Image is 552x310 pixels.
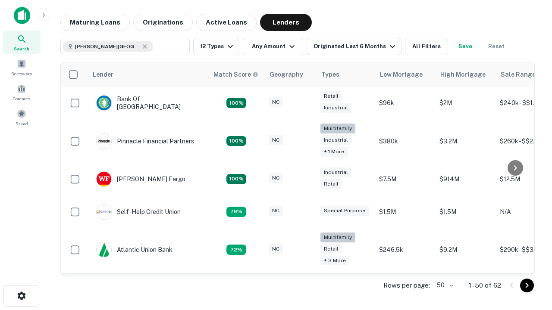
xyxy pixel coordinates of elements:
button: Go to next page [520,279,534,292]
div: Lender [93,69,113,80]
div: Types [321,69,339,80]
img: picture [97,134,111,149]
td: $1.5M [435,195,496,228]
a: Contacts [3,81,41,104]
div: NC [269,97,283,107]
div: Capitalize uses an advanced AI algorithm to match your search with the best lender. The match sco... [213,70,258,79]
div: High Mortgage [440,69,486,80]
div: Retail [320,91,342,101]
td: $3.3M [435,271,496,304]
div: NC [269,244,283,254]
div: Self-help Credit Union [96,204,181,220]
p: Rows per page: [383,280,430,291]
iframe: Chat Widget [509,214,552,255]
div: Low Mortgage [380,69,423,80]
span: Contacts [13,95,30,102]
div: Special Purpose [320,206,369,216]
div: Atlantic Union Bank [96,242,172,257]
span: Borrowers [11,70,32,77]
a: Borrowers [3,56,41,79]
div: NC [269,173,283,183]
th: Capitalize uses an advanced AI algorithm to match your search with the best lender. The match sco... [208,62,264,87]
td: $246.5k [375,228,435,272]
th: Types [316,62,375,87]
span: Search [14,45,29,52]
button: Originations [133,14,193,31]
div: + 1 more [320,147,348,157]
button: Lenders [260,14,312,31]
div: Retail [320,179,342,189]
div: + 3 more [320,256,349,266]
div: Pinnacle Financial Partners [96,133,194,149]
span: [PERSON_NAME][GEOGRAPHIC_DATA], [GEOGRAPHIC_DATA] [75,43,140,50]
div: Sale Range [501,69,536,80]
div: [PERSON_NAME] Fargo [96,171,185,187]
a: Saved [3,105,41,129]
div: Retail [320,244,342,254]
div: Matching Properties: 10, hasApolloMatch: undefined [226,245,246,255]
div: NC [269,135,283,145]
td: $1.5M [375,195,435,228]
div: Industrial [320,167,351,177]
div: Multifamily [320,232,355,242]
button: Save your search to get updates of matches that match your search criteria. [452,38,479,55]
th: Lender [88,62,208,87]
div: Matching Properties: 11, hasApolloMatch: undefined [226,207,246,217]
button: 12 Types [193,38,239,55]
a: Search [3,31,41,54]
span: Saved [16,120,28,127]
td: $2M [435,87,496,119]
td: $9.2M [435,228,496,272]
th: Low Mortgage [375,62,435,87]
img: capitalize-icon.png [14,7,30,24]
div: Industrial [320,135,351,145]
img: picture [97,205,111,219]
img: picture [97,96,111,110]
button: Any Amount [243,38,303,55]
div: Originated Last 6 Months [314,41,398,52]
td: $96k [375,87,435,119]
div: Matching Properties: 15, hasApolloMatch: undefined [226,174,246,184]
button: Originated Last 6 Months [307,38,401,55]
div: 50 [433,279,455,291]
button: All Filters [405,38,448,55]
div: Matching Properties: 25, hasApolloMatch: undefined [226,136,246,146]
th: High Mortgage [435,62,496,87]
th: Geography [264,62,316,87]
td: $914M [435,163,496,195]
td: $3.2M [435,119,496,163]
div: NC [269,206,283,216]
h6: Match Score [213,70,257,79]
td: $7.5M [375,163,435,195]
div: Matching Properties: 14, hasApolloMatch: undefined [226,98,246,108]
img: picture [97,242,111,257]
div: Bank Of [GEOGRAPHIC_DATA] [96,95,200,111]
div: Industrial [320,103,351,113]
img: picture [97,172,111,186]
button: Maturing Loans [60,14,130,31]
p: 1–50 of 62 [469,280,501,291]
div: Geography [270,69,303,80]
div: Multifamily [320,124,355,133]
button: Active Loans [196,14,257,31]
td: $200k [375,271,435,304]
td: $380k [375,119,435,163]
button: Reset [483,38,510,55]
